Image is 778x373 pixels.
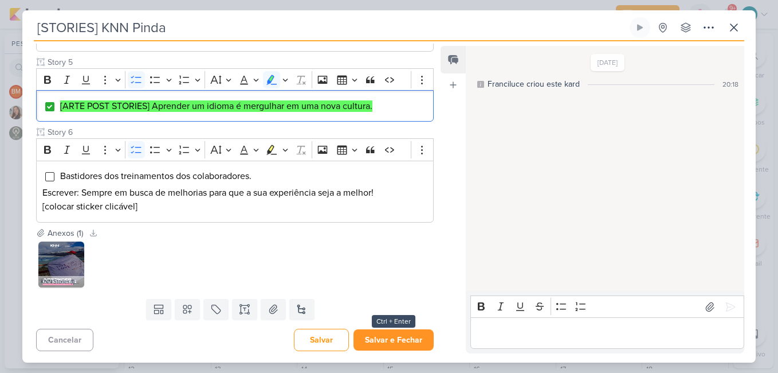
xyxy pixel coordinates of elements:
div: Ctrl + Enter [372,315,415,328]
div: Editor editing area: main [470,317,744,349]
div: Anexos (1) [48,227,83,239]
input: Texto sem título [45,56,434,68]
div: Ligar relógio [635,23,645,32]
span: Bastidores dos treinamentos dos colaboradores. [60,170,252,182]
div: Editor editing area: main [36,161,434,223]
mark: [ARTE POST STORIES] Aprender um idioma é mergulhar em uma nova cultura. [60,100,372,112]
div: 20:18 [722,79,738,90]
button: Salvar [294,329,349,351]
div: Editor toolbar [36,68,434,91]
div: Editor toolbar [470,296,744,318]
div: KNN Stories (1).png [38,276,84,287]
div: Franciluce criou este kard [488,78,580,90]
img: a9epyRdphVcN1PooItDpDqlyxydB3U0CQl96UyRF.png [38,242,84,287]
p: Escrever: Sempre em busca de melhorias para que a sua experiência seja a melhor! [42,186,427,200]
button: Salvar e Fechar [353,329,434,351]
p: [colocar sticker clicável] [42,200,427,213]
div: Editor toolbar [36,138,434,161]
button: Cancelar [36,329,93,351]
input: Kard Sem Título [34,17,627,38]
div: Editor editing area: main [36,90,434,122]
input: Texto sem título [45,126,434,138]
